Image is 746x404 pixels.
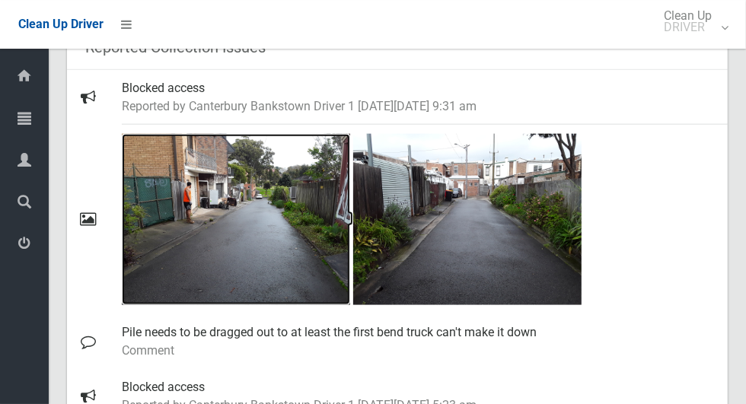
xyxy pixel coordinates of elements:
[656,10,727,33] span: Clean Up
[353,134,582,305] img: 2025-08-1509.30.361797490674233147625.jpg
[18,17,104,31] span: Clean Up Driver
[18,13,104,36] a: Clean Up Driver
[122,342,716,360] small: Comment
[122,70,716,125] div: Blocked access
[122,134,350,305] img: 2025-08-1509.30.272159252128901149786.jpg
[122,314,716,369] div: Pile needs to be dragged out to at least the first bend truck can't make it down
[664,21,712,33] small: DRIVER
[122,97,716,116] small: Reported by Canterbury Bankstown Driver 1 [DATE][DATE] 9:31 am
